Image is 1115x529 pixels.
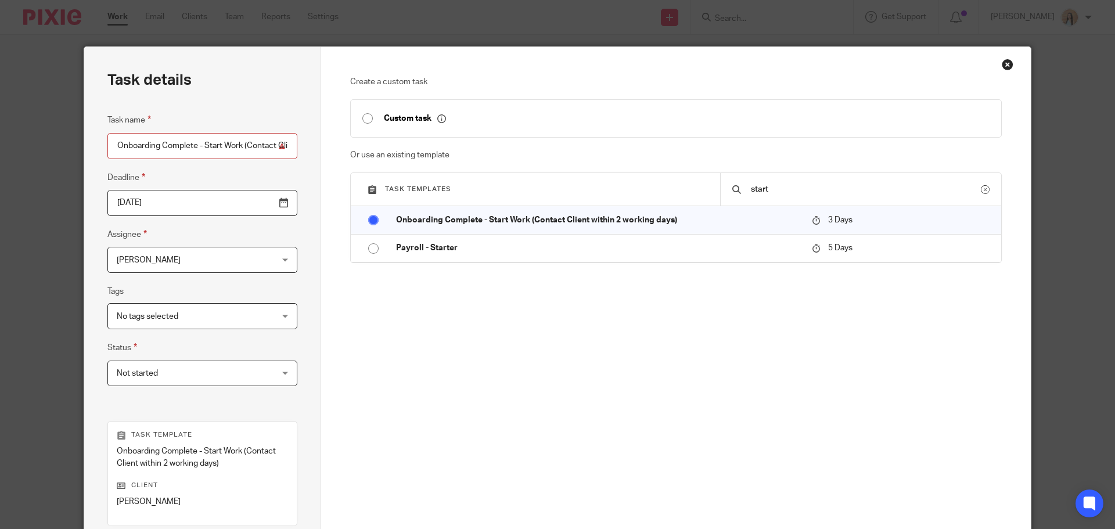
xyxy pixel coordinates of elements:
label: Deadline [107,171,145,184]
span: Not started [117,369,158,377]
input: Search... [750,183,981,196]
p: Payroll - Starter [396,242,800,254]
label: Assignee [107,228,147,241]
p: Or use an existing template [350,149,1002,161]
h2: Task details [107,70,192,90]
p: [PERSON_NAME] [117,496,288,508]
span: 5 Days [828,244,853,252]
div: Close this dialog window [1002,59,1013,70]
span: [PERSON_NAME] [117,256,181,264]
span: 3 Days [828,216,853,224]
label: Tags [107,286,124,297]
p: Create a custom task [350,76,1002,88]
p: Onboarding Complete - Start Work (Contact Client within 2 working days) [117,445,288,469]
input: Task name [107,133,297,159]
p: Onboarding Complete - Start Work (Contact Client within 2 working days) [396,214,800,226]
label: Task name [107,113,151,127]
p: Custom task [384,113,446,124]
p: Client [117,481,288,490]
span: No tags selected [117,312,178,321]
input: Pick a date [107,190,297,216]
span: Task templates [385,186,451,192]
label: Status [107,341,137,354]
p: Task template [117,430,288,440]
